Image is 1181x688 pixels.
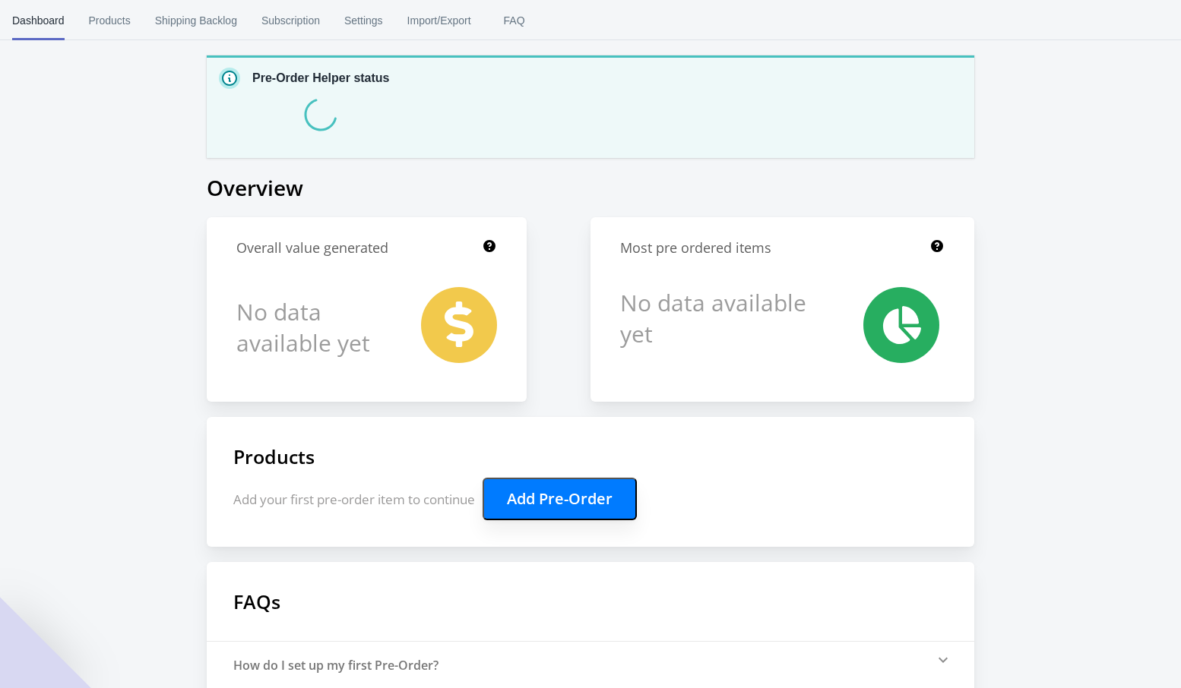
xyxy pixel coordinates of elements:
span: Dashboard [12,1,65,40]
div: How do I set up my first Pre-Order? [233,657,439,674]
h1: Most pre ordered items [620,238,771,257]
span: Shipping Backlog [155,1,237,40]
p: Add your first pre-order item to continue [233,478,948,520]
span: Import/Export [407,1,471,40]
h1: No data available yet [236,287,388,367]
h1: Overview [207,173,974,202]
h1: No data available yet [620,287,809,349]
span: FAQ [496,1,534,40]
h1: Products [233,443,948,469]
h1: Overall value generated [236,238,388,257]
span: Settings [344,1,383,40]
span: Subscription [261,1,320,40]
button: Add Pre-Order [483,478,637,520]
span: Products [89,1,131,40]
h1: FAQs [207,562,974,641]
p: Pre-Order Helper status [252,69,390,87]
